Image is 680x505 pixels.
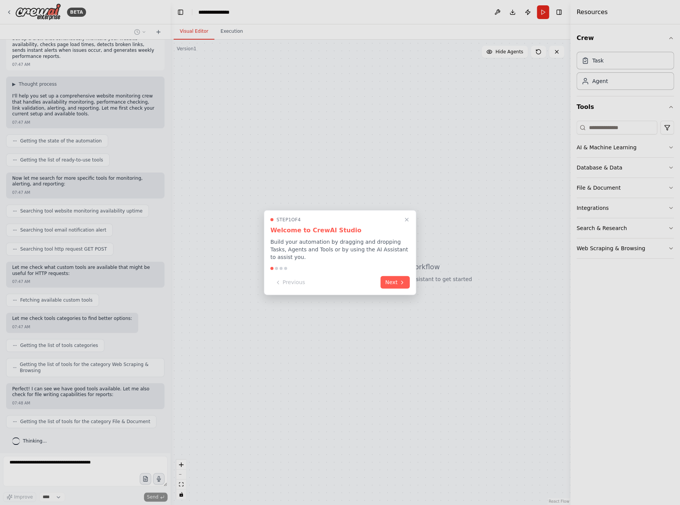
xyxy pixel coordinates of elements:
[270,226,410,235] h3: Welcome to CrewAI Studio
[380,276,410,289] button: Next
[270,276,310,289] button: Previous
[270,238,410,261] p: Build your automation by dragging and dropping Tasks, Agents and Tools or by using the AI Assista...
[276,217,301,223] span: Step 1 of 4
[175,7,186,18] button: Hide left sidebar
[402,215,411,224] button: Close walkthrough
